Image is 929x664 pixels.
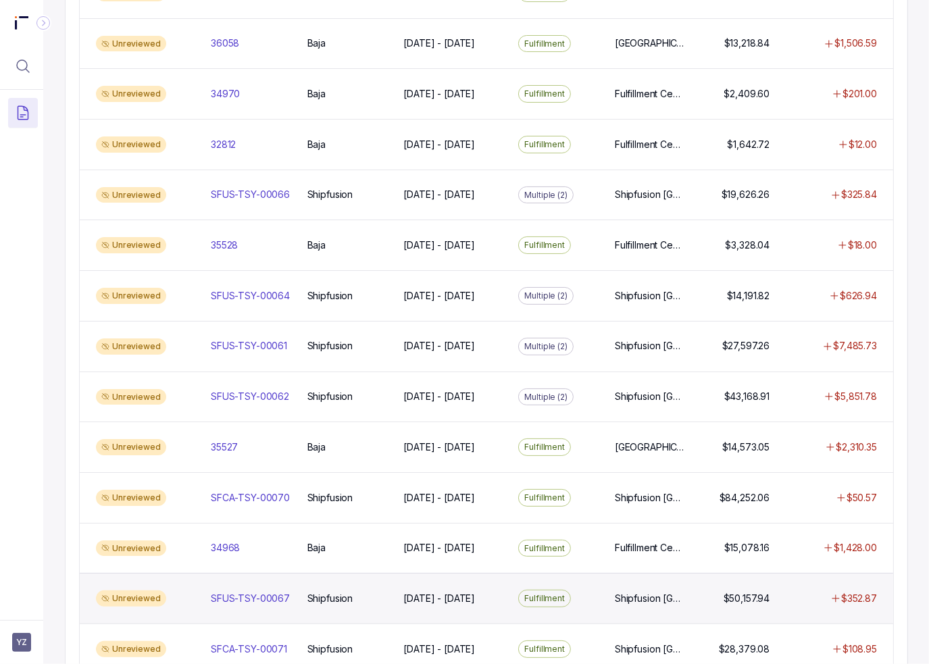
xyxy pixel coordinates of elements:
[615,138,684,151] p: Fulfillment Center IQB-WHLS / InQbate-WHLS
[615,289,684,303] p: Shipfusion [GEOGRAPHIC_DATA], Shipfusion [GEOGRAPHIC_DATA]
[524,289,568,303] p: Multiple (2)
[403,592,475,605] p: [DATE] - [DATE]
[403,339,475,353] p: [DATE] - [DATE]
[836,440,877,454] p: $2,310.35
[724,390,770,403] p: $43,168.91
[615,339,684,353] p: Shipfusion [GEOGRAPHIC_DATA]
[524,340,568,353] p: Multiple (2)
[722,440,770,454] p: $14,573.05
[211,592,290,605] p: SFUS-TSY-00067
[307,339,353,353] p: Shipfusion
[841,188,877,201] p: $325.84
[307,592,353,605] p: Shipfusion
[724,541,770,555] p: $15,078.16
[403,289,475,303] p: [DATE] - [DATE]
[403,541,475,555] p: [DATE] - [DATE]
[96,187,166,203] div: Unreviewed
[615,36,684,50] p: [GEOGRAPHIC_DATA] [GEOGRAPHIC_DATA] / [US_STATE]
[12,633,31,652] span: User initials
[727,289,770,303] p: $14,191.82
[403,390,475,403] p: [DATE] - [DATE]
[840,289,877,303] p: $626.94
[728,138,770,151] p: $1,642.72
[403,138,475,151] p: [DATE] - [DATE]
[307,87,326,101] p: Baja
[848,238,877,252] p: $18.00
[524,491,565,505] p: Fulfillment
[307,138,326,151] p: Baja
[524,37,565,51] p: Fulfillment
[96,136,166,153] div: Unreviewed
[211,440,238,454] p: 35527
[849,138,877,151] p: $12.00
[726,238,770,252] p: $3,328.04
[403,188,475,201] p: [DATE] - [DATE]
[307,289,353,303] p: Shipfusion
[524,542,565,555] p: Fulfillment
[211,87,240,101] p: 34970
[403,238,475,252] p: [DATE] - [DATE]
[403,36,475,50] p: [DATE] - [DATE]
[96,641,166,657] div: Unreviewed
[834,36,877,50] p: $1,506.59
[843,87,877,101] p: $201.00
[524,188,568,202] p: Multiple (2)
[211,541,240,555] p: 34968
[307,440,326,454] p: Baja
[722,188,770,201] p: $19,626.26
[847,491,877,505] p: $50.57
[719,642,770,656] p: $28,379.08
[720,491,770,505] p: $84,252.06
[211,36,239,50] p: 36058
[211,188,290,201] p: SFUS-TSY-00066
[722,339,770,353] p: $27,597.26
[615,440,684,454] p: [GEOGRAPHIC_DATA] [GEOGRAPHIC_DATA] / [US_STATE]
[307,491,353,505] p: Shipfusion
[615,87,684,101] p: Fulfillment Center [GEOGRAPHIC_DATA] / [US_STATE], [US_STATE]-Wholesale / [US_STATE]-Wholesale
[8,98,38,128] button: Menu Icon Button DocumentTextIcon
[211,289,290,303] p: SFUS-TSY-00064
[96,439,166,455] div: Unreviewed
[307,238,326,252] p: Baja
[615,491,684,505] p: Shipfusion [GEOGRAPHIC_DATA]
[524,87,565,101] p: Fulfillment
[524,592,565,605] p: Fulfillment
[307,188,353,201] p: Shipfusion
[403,491,475,505] p: [DATE] - [DATE]
[96,540,166,557] div: Unreviewed
[403,642,475,656] p: [DATE] - [DATE]
[524,390,568,404] p: Multiple (2)
[615,238,684,252] p: Fulfillment Center [GEOGRAPHIC_DATA] / [US_STATE], [US_STATE]-Wholesale / [US_STATE]-Wholesale
[834,541,877,555] p: $1,428.00
[615,541,684,555] p: Fulfillment Center IQB-WHLS / InQbate-WHLS
[211,238,238,252] p: 35528
[833,339,877,353] p: $7,485.73
[615,188,684,201] p: Shipfusion [GEOGRAPHIC_DATA], Shipfusion [GEOGRAPHIC_DATA]
[96,288,166,304] div: Unreviewed
[524,440,565,454] p: Fulfillment
[96,237,166,253] div: Unreviewed
[403,87,475,101] p: [DATE] - [DATE]
[403,440,475,454] p: [DATE] - [DATE]
[307,36,326,50] p: Baja
[307,541,326,555] p: Baja
[96,389,166,405] div: Unreviewed
[615,390,684,403] p: Shipfusion [GEOGRAPHIC_DATA]
[96,36,166,52] div: Unreviewed
[843,642,877,656] p: $108.95
[841,592,877,605] p: $352.87
[8,51,38,81] button: Menu Icon Button MagnifyingGlassIcon
[834,390,877,403] p: $5,851.78
[211,390,289,403] p: SFUS-TSY-00062
[524,642,565,656] p: Fulfillment
[615,592,684,605] p: Shipfusion [GEOGRAPHIC_DATA], Shipfusion [GEOGRAPHIC_DATA]
[211,642,287,656] p: SFCA-TSY-00071
[96,590,166,607] div: Unreviewed
[35,15,51,31] div: Collapse Icon
[211,138,236,151] p: 32812
[307,390,353,403] p: Shipfusion
[615,642,684,656] p: Shipfusion [GEOGRAPHIC_DATA]
[307,642,353,656] p: Shipfusion
[211,491,290,505] p: SFCA-TSY-00070
[724,592,770,605] p: $50,157.94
